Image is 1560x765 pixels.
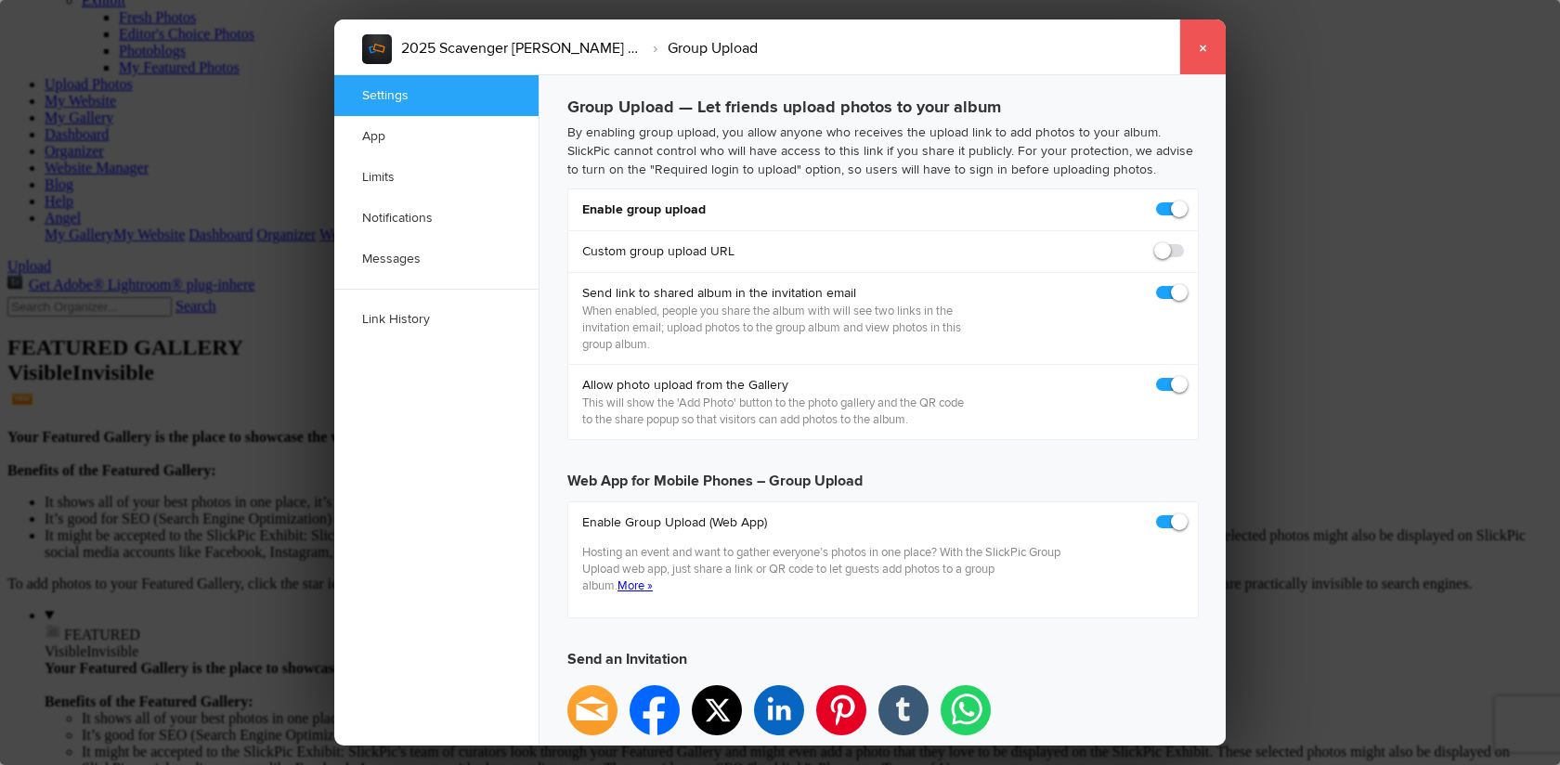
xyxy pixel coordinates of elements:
li: pinterest [816,685,866,735]
li: whatsapp [941,685,991,735]
p: Hosting an event and want to gather everyone’s photos in one place? With the SlickPic Group Uploa... [582,544,1063,594]
li: tumblr [878,685,929,735]
li: 2025 Scavenger [PERSON_NAME] Personal Folders [401,32,643,64]
a: Messages [334,239,539,279]
h3: Group Upload — Let friends upload photos to your album [567,90,1199,123]
a: × [1179,19,1226,75]
b: Allow photo upload from the Gallery [582,376,973,395]
b: Custom group upload URL [582,242,734,261]
li: linkedin [754,685,804,735]
a: More » [617,578,653,593]
b: Enable group upload [582,201,706,219]
h3: Web App for Mobile Phones – Group Upload [567,455,1199,492]
b: Enable Group Upload (Web App) [582,513,1063,532]
li: facebook [630,685,680,735]
h3: Send an Invitation [567,633,1199,685]
a: Settings [334,75,539,116]
li: twitter [692,685,742,735]
a: Link History [334,299,539,340]
b: Send link to shared album in the invitation email [582,284,973,303]
img: album_sample.webp [362,34,392,64]
a: Limits [334,157,539,198]
li: Group Upload [643,32,758,64]
a: Notifications [334,198,539,239]
a: App [334,116,539,157]
p: When enabled, people you share the album with will see two links in the invitation email; upload ... [582,303,973,353]
p: This will show the 'Add Photo' button to the photo gallery and the QR code to the share popup so ... [582,395,973,428]
p: By enabling group upload, you allow anyone who receives the upload link to add photos to your alb... [567,123,1199,179]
